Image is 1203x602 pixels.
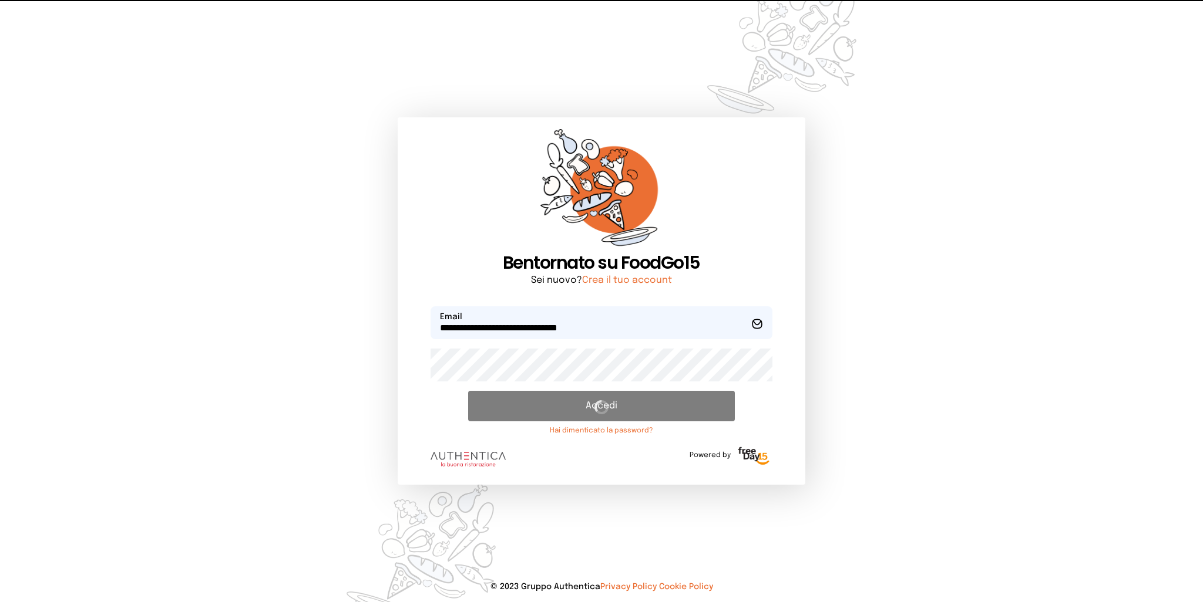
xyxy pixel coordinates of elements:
[735,445,772,468] img: logo-freeday.3e08031.png
[659,583,713,591] a: Cookie Policy
[431,273,772,288] p: Sei nuovo?
[540,129,663,253] img: sticker-orange.65babaf.png
[19,581,1184,593] p: © 2023 Gruppo Authentica
[690,451,731,460] span: Powered by
[600,583,657,591] a: Privacy Policy
[468,426,734,435] a: Hai dimenticato la password?
[431,452,506,467] img: logo.8f33a47.png
[582,275,672,285] a: Crea il tuo account
[431,252,772,273] h1: Bentornato su FoodGo15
